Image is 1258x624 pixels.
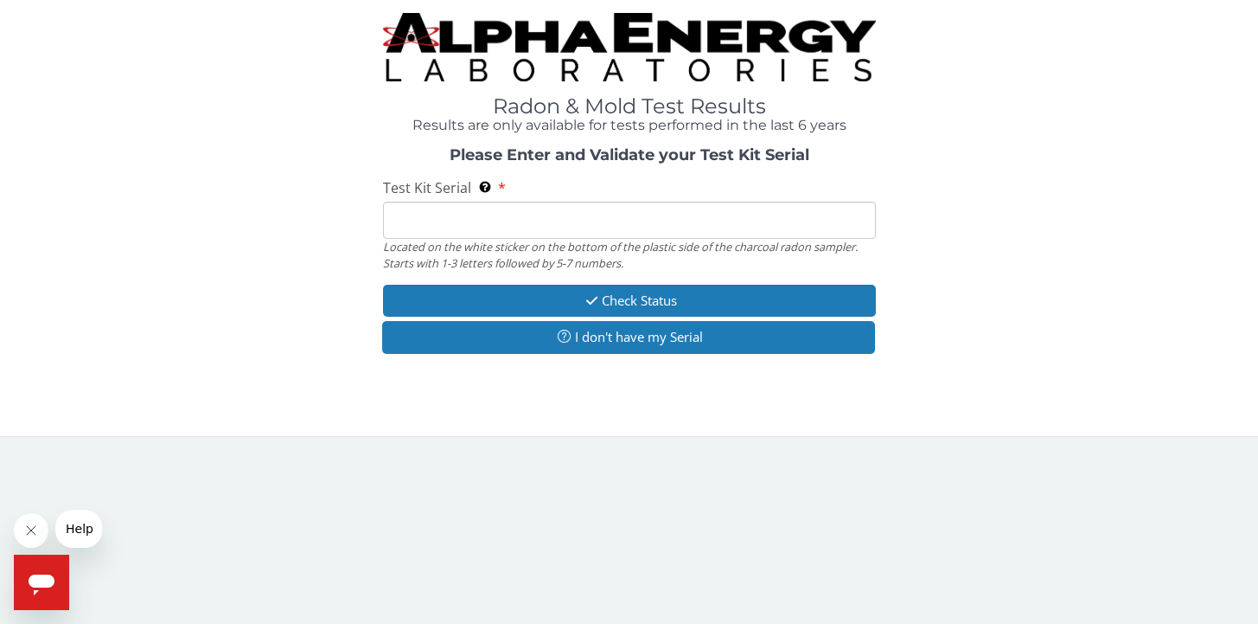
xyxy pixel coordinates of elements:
[14,555,69,610] iframe: Button to launch messaging window
[383,118,876,133] h4: Results are only available for tests performed in the last 6 years
[383,239,876,271] div: Located on the white sticker on the bottom of the plastic side of the charcoal radon sampler. Sta...
[383,178,471,197] span: Test Kit Serial
[55,510,102,548] iframe: Message from company
[383,13,876,81] img: TightCrop.jpg
[14,513,48,548] iframe: Close message
[383,95,876,118] h1: Radon & Mold Test Results
[382,321,875,353] button: I don't have my Serial
[450,145,809,164] strong: Please Enter and Validate your Test Kit Serial
[383,285,876,317] button: Check Status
